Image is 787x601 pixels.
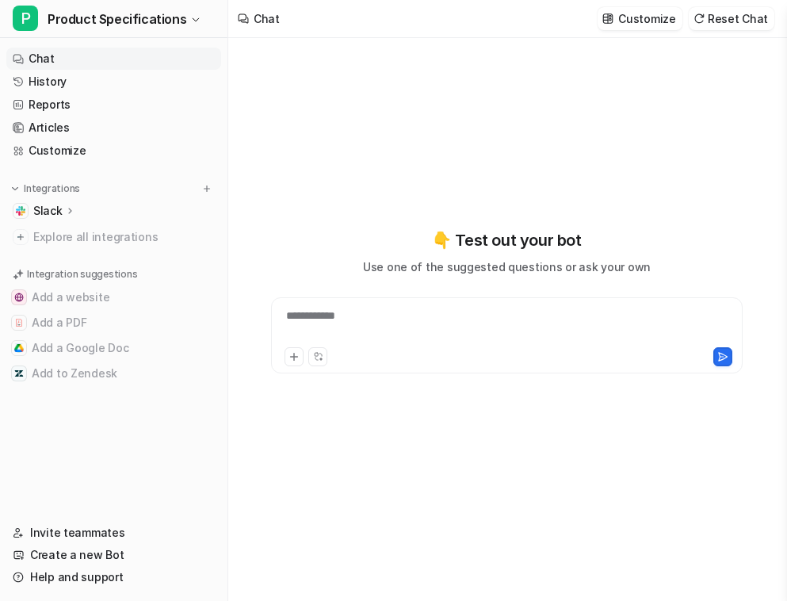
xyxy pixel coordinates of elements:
img: Add to Zendesk [14,369,24,378]
p: Customize [618,10,675,27]
img: menu_add.svg [201,183,212,194]
img: customize [602,13,613,25]
img: explore all integrations [13,229,29,245]
img: reset [693,13,705,25]
p: Use one of the suggested questions or ask your own [363,258,651,275]
button: Reset Chat [689,7,774,30]
span: Explore all integrations [33,224,215,250]
button: Add a websiteAdd a website [6,285,221,310]
button: Add to ZendeskAdd to Zendesk [6,361,221,386]
a: Articles [6,117,221,139]
a: Customize [6,140,221,162]
button: Add a Google DocAdd a Google Doc [6,335,221,361]
img: Add a Google Doc [14,343,24,353]
a: Reports [6,94,221,116]
a: Explore all integrations [6,226,221,248]
div: Chat [254,10,280,27]
p: Integrations [24,182,80,195]
button: Customize [598,7,682,30]
a: Help and support [6,566,221,588]
img: Add a PDF [14,318,24,327]
img: Add a website [14,293,24,302]
button: Integrations [6,181,85,197]
span: Product Specifications [48,8,186,30]
img: Slack [16,206,25,216]
p: 👇 Test out your bot [432,228,581,252]
a: Create a new Bot [6,544,221,566]
a: History [6,71,221,93]
p: Integration suggestions [27,267,137,281]
a: Chat [6,48,221,70]
img: expand menu [10,183,21,194]
p: Slack [33,203,63,219]
span: P [13,6,38,31]
button: Add a PDFAdd a PDF [6,310,221,335]
a: Invite teammates [6,522,221,544]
